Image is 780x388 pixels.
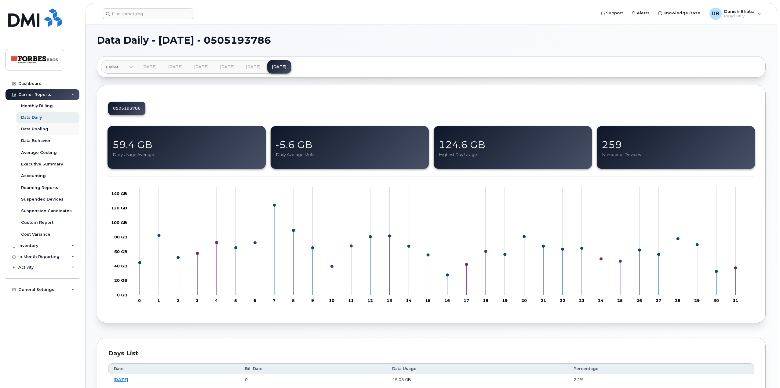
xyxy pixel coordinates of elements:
tspan: 40 GB [114,263,127,268]
tspan: 5 [234,298,237,303]
td: 0 [239,374,387,385]
span: Data Daily - [DATE] - 0505193786 [97,36,271,45]
tspan: 4 [215,298,218,303]
tspan: 25 [617,298,623,303]
tspan: 22 [560,298,565,303]
tspan: 80 GB [114,234,127,239]
tspan: 20 [521,298,527,303]
a: [DATE] [189,60,213,74]
tspan: 23 [579,298,585,303]
tspan: 3 [196,298,199,303]
tspan: 16 [444,298,450,303]
th: Bill Date [239,363,387,374]
a: [DATE] [114,377,128,382]
tspan: 13 [387,298,392,303]
tspan: 6 [253,298,256,303]
g: undefined GB [111,205,127,210]
tspan: 140 GB [111,191,127,196]
g: undefined GB [114,249,127,254]
tspan: 27 [656,298,661,303]
a: [DATE] [215,60,239,74]
div: 59.4 GB [112,138,262,152]
div: Highest Day Usage [439,152,588,158]
div: Daily Usage Average [112,152,262,158]
tspan: 1 [157,298,160,303]
tspan: 8 [292,298,295,303]
tspan: 120 GB [111,205,127,210]
tspan: 26 [636,298,642,303]
tspan: 24 [598,298,603,303]
tspan: 18 [483,298,488,303]
a: [DATE] [267,60,291,74]
a: [DATE] [137,60,162,74]
tspan: 0 [138,298,141,303]
a: [DATE] [163,60,188,74]
tspan: 29 [694,298,700,303]
tspan: 14 [406,298,411,303]
tspan: 15 [425,298,431,303]
div: 259 [602,138,751,152]
tspan: 28 [675,298,680,303]
tspan: 9 [311,298,314,303]
tspan: 0 GB [117,292,127,297]
a: [DATE] [241,60,265,74]
a: Earlier [101,60,133,74]
td: 2.2% [568,374,754,385]
span: Earlier [106,64,118,70]
g: Chart [111,187,745,303]
tspan: 11 [348,298,354,303]
div: Daily Average MoM [275,152,425,158]
g: undefined GB [114,234,127,239]
div: -5.6 GB [275,138,425,152]
tspan: 10 [329,298,334,303]
th: Date [108,363,239,374]
div: Days List [108,349,138,358]
tspan: 7 [273,298,275,303]
tspan: 2 [177,298,179,303]
tspan: 12 [367,298,373,303]
td: 45.05 GB [387,374,568,385]
tspan: 17 [464,298,469,303]
th: Percentage [568,363,754,374]
g: undefined GB [111,191,127,196]
tspan: 20 GB [114,278,127,283]
tspan: 19 [502,298,508,303]
tspan: 31 [733,298,738,303]
g: undefined GB [111,220,127,225]
tspan: 60 GB [114,249,127,254]
th: Data Usage [387,363,568,374]
tspan: 100 GB [111,220,127,225]
tspan: 21 [541,298,546,303]
div: Number of Devices [602,152,751,158]
g: undefined GB [114,278,127,283]
g: undefined GB [114,263,127,268]
g: undefined GB [117,292,127,297]
div: 124.6 GB [439,138,588,152]
tspan: 30 [713,298,719,303]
